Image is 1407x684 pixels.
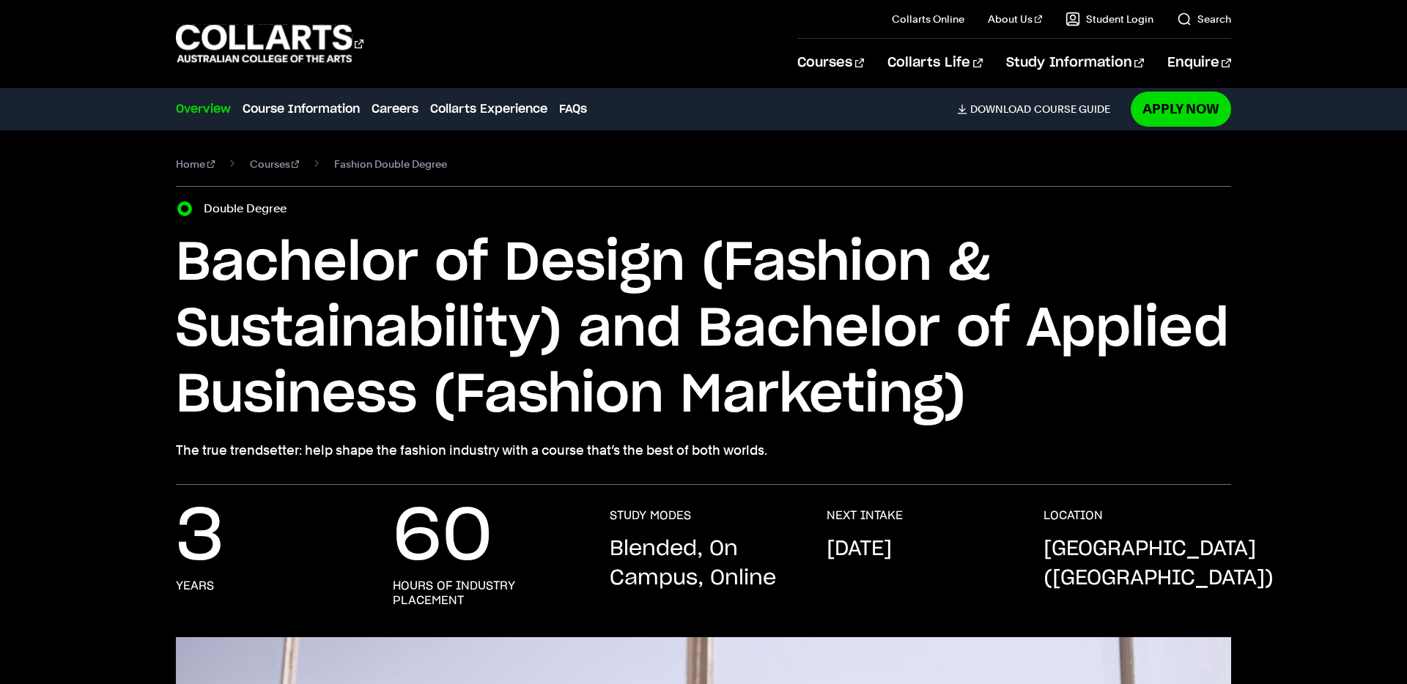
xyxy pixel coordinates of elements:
h3: NEXT INTAKE [827,508,903,523]
a: About Us [988,12,1042,26]
h3: LOCATION [1044,508,1103,523]
a: Course Information [243,100,360,118]
a: Overview [176,100,231,118]
span: Download [970,103,1031,116]
div: Go to homepage [176,23,363,64]
a: Study Information [1006,39,1144,87]
p: 3 [176,508,224,567]
h3: years [176,579,214,593]
a: FAQs [559,100,587,118]
a: Search [1177,12,1231,26]
a: Careers [372,100,418,118]
h3: hours of industry placement [393,579,580,608]
a: Apply Now [1131,92,1231,126]
p: [DATE] [827,535,892,564]
label: Double Degree [204,198,295,219]
a: Student Login [1066,12,1153,26]
a: Courses [250,154,300,174]
span: Fashion Double Degree [334,154,447,174]
h1: Bachelor of Design (Fashion & Sustainability) and Bachelor of Applied Business (Fashion Marketing) [176,231,1231,428]
a: Collarts Experience [430,100,547,118]
h3: STUDY MODES [610,508,691,523]
p: The true trendsetter: help shape the fashion industry with a course that’s the best of both worlds. [176,440,1231,461]
a: Courses [797,39,864,87]
a: Enquire [1167,39,1231,87]
a: Collarts Online [892,12,964,26]
p: Blended, On Campus, Online [610,535,797,593]
p: 60 [393,508,492,567]
a: Home [176,154,215,174]
p: [GEOGRAPHIC_DATA] ([GEOGRAPHIC_DATA]) [1044,535,1274,593]
a: DownloadCourse Guide [957,103,1122,116]
a: Collarts Life [887,39,982,87]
